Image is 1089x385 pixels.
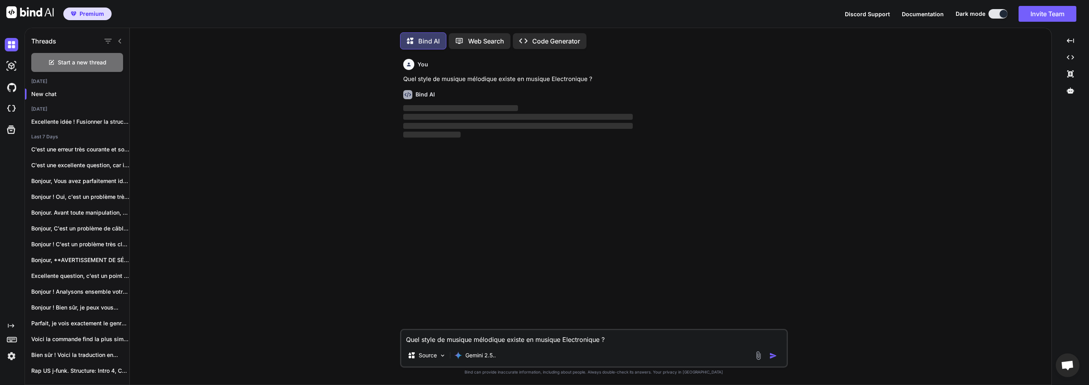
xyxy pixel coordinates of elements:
[454,351,462,359] img: Gemini 2.5 Pro
[31,36,56,46] h1: Threads
[956,10,985,18] span: Dark mode
[58,59,106,66] span: Start a new thread
[769,352,777,360] img: icon
[1019,6,1076,22] button: Invite Team
[31,177,129,185] p: Bonjour, Vous avez parfaitement identifié le problème...
[417,60,428,68] h6: You
[418,36,440,46] p: Bind AI
[6,6,54,18] img: Bind AI
[403,114,633,120] span: ‌
[439,352,446,359] img: Pick Models
[902,11,944,17] span: Documentation
[31,256,129,264] p: Bonjour, **AVERTISSEMENT DE SÉCURITÉ : Avant toute...
[5,102,18,115] img: cloudideIcon
[1056,353,1080,377] div: Ouvrir le chat
[31,118,129,126] p: Excellente idée ! Fusionner la structure hypnotique...
[845,10,890,18] button: Discord Support
[31,145,129,153] p: C'est une erreur très courante et souvent...
[31,367,129,375] p: Rap US j‑funk. Structure: Intro 4, Couplet...
[5,81,18,94] img: githubDark
[31,193,129,201] p: Bonjour ! Oui, c'est un problème très...
[400,369,788,375] p: Bind can provide inaccurate information, including about people. Always double-check its answers....
[5,349,18,363] img: settings
[31,90,129,98] p: New chat
[31,240,129,248] p: Bonjour ! C'est un problème très classique...
[31,209,129,217] p: Bonjour. Avant toute manipulation, coupez le courant...
[31,304,129,311] p: Bonjour ! Bien sûr, je peux vous...
[31,335,129,343] p: Voici la commande find la plus simple:...
[31,272,129,280] p: Excellente question, c'est un point très important...
[31,225,129,232] p: Bonjour, C'est un problème de câblage très...
[25,134,129,140] h2: Last 7 Days
[754,351,763,360] img: attachment
[71,11,76,16] img: premium
[5,38,18,51] img: darkChat
[403,75,786,84] p: Quel style de musique mélodique existe en musique Electronique ?
[31,288,129,296] p: Bonjour ! Analysons ensemble votre interrupteur pour...
[25,106,129,112] h2: [DATE]
[31,161,129,169] p: C'est une excellente question, car il n'existe...
[415,91,435,98] h6: Bind AI
[25,78,129,85] h2: [DATE]
[845,11,890,17] span: Discord Support
[532,36,580,46] p: Code Generator
[403,132,461,138] span: ‌
[902,10,944,18] button: Documentation
[31,319,129,327] p: Parfait, je vois exactement le genre d'énergie...
[5,59,18,73] img: darkAi-studio
[63,8,112,20] button: premiumPremium
[31,351,129,359] p: Bien sûr ! Voici la traduction en...
[403,123,633,129] span: ‌
[419,351,437,359] p: Source
[403,105,518,111] span: ‌
[465,351,496,359] p: Gemini 2.5..
[468,36,504,46] p: Web Search
[80,10,104,18] span: Premium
